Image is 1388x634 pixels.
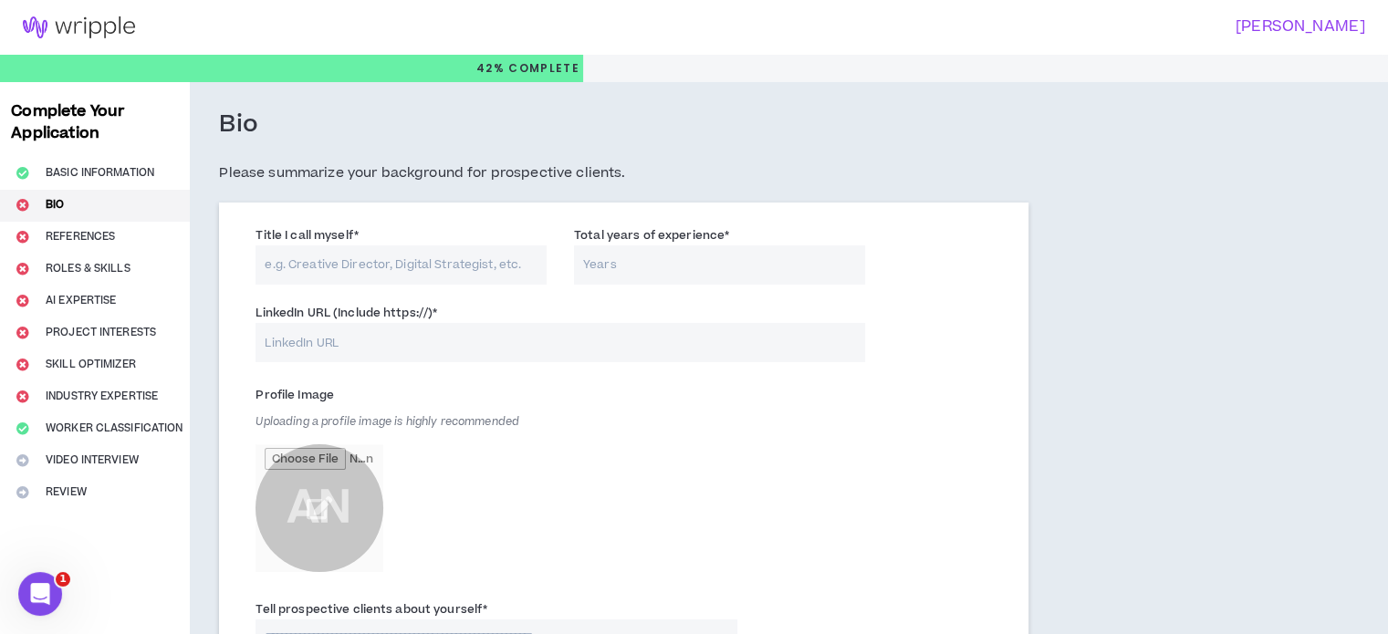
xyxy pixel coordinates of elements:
[256,298,437,327] label: LinkedIn URL (Include https://)
[476,55,579,82] p: 42%
[683,18,1365,36] h3: [PERSON_NAME]
[29,29,44,44] img: logo_orange.svg
[256,595,487,624] label: Tell prospective clients about yourself
[256,245,547,285] input: e.g. Creative Director, Digital Strategist, etc.
[256,380,334,410] label: Profile Image
[574,221,729,250] label: Total years of experience
[49,106,64,120] img: tab_domain_overview_orange.svg
[574,245,865,285] input: Years
[256,221,358,250] label: Title I call myself
[256,323,864,362] input: LinkedIn URL
[56,572,70,587] span: 1
[256,414,519,430] span: Uploading a profile image is highly recommended
[219,109,258,140] h3: Bio
[219,162,1028,184] h5: Please summarize your background for prospective clients.
[505,60,579,77] span: Complete
[4,100,186,144] h3: Complete Your Application
[69,108,163,120] div: Domain Overview
[202,108,308,120] div: Keywords by Traffic
[182,106,196,120] img: tab_keywords_by_traffic_grey.svg
[18,572,62,616] iframe: Intercom live chat
[51,29,89,44] div: v 4.0.25
[29,47,44,62] img: website_grey.svg
[47,47,201,62] div: Domain: [DOMAIN_NAME]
